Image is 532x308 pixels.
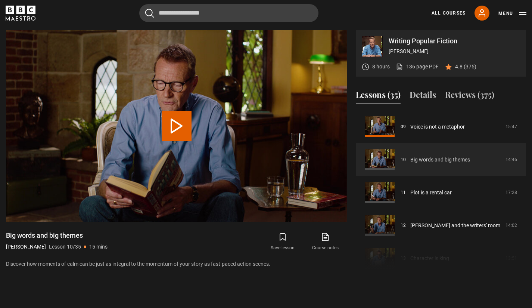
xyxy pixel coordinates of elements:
[89,243,108,251] p: 15 mins
[432,10,466,16] a: All Courses
[162,111,192,141] button: Play Lesson Big words and big themes
[410,156,470,164] a: Big words and big themes
[139,4,318,22] input: Search
[261,231,304,253] button: Save lesson
[410,222,500,230] a: [PERSON_NAME] and the writers' room
[6,30,347,222] video-js: Video Player
[445,89,494,104] button: Reviews (375)
[6,243,46,251] p: [PERSON_NAME]
[372,63,390,71] p: 8 hours
[389,38,520,44] p: Writing Popular Fiction
[455,63,476,71] p: 4.8 (375)
[356,89,401,104] button: Lessons (35)
[304,231,347,253] a: Course notes
[389,47,520,55] p: [PERSON_NAME]
[6,231,108,240] h1: Big words and big themes
[145,9,154,18] button: Submit the search query
[498,10,526,17] button: Toggle navigation
[6,6,35,21] svg: BBC Maestro
[410,123,465,131] a: Voice is not a metaphor
[49,243,81,251] p: Lesson 10/35
[410,89,436,104] button: Details
[396,63,439,71] a: 136 page PDF
[6,260,347,268] p: Discover how moments of calm can be just as integral to the momentum of your story as fast-paced ...
[410,189,452,197] a: Plot is a rental car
